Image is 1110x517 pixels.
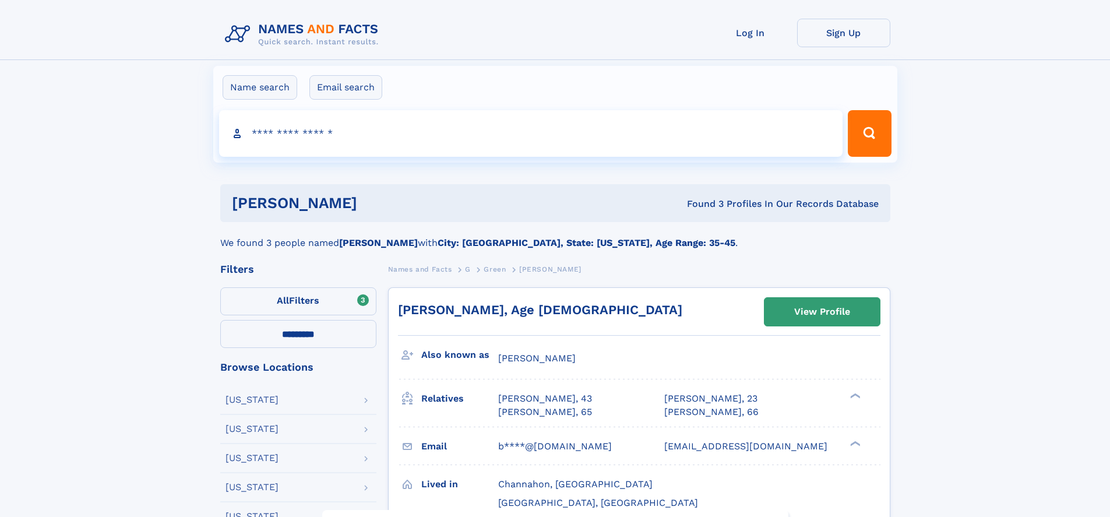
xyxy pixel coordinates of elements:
a: [PERSON_NAME], 23 [664,392,757,405]
div: [US_STATE] [225,483,279,492]
div: We found 3 people named with . [220,222,890,250]
a: [PERSON_NAME], 66 [664,406,759,418]
a: [PERSON_NAME], 43 [498,392,592,405]
span: [PERSON_NAME] [498,353,576,364]
div: ❯ [847,439,861,447]
span: [EMAIL_ADDRESS][DOMAIN_NAME] [664,441,827,452]
div: Browse Locations [220,362,376,372]
b: [PERSON_NAME] [339,237,418,248]
span: Green [484,265,506,273]
a: G [465,262,471,276]
a: View Profile [764,298,880,326]
h3: Relatives [421,389,498,409]
a: Log In [704,19,797,47]
h3: Email [421,437,498,456]
label: Name search [223,75,297,100]
img: Logo Names and Facts [220,19,388,50]
label: Email search [309,75,382,100]
label: Filters [220,287,376,315]
div: [US_STATE] [225,395,279,405]
span: [GEOGRAPHIC_DATA], [GEOGRAPHIC_DATA] [498,497,698,508]
a: [PERSON_NAME], Age [DEMOGRAPHIC_DATA] [398,303,682,317]
input: search input [219,110,843,157]
a: Names and Facts [388,262,452,276]
div: [US_STATE] [225,424,279,434]
span: Channahon, [GEOGRAPHIC_DATA] [498,479,653,490]
button: Search Button [848,110,891,157]
b: City: [GEOGRAPHIC_DATA], State: [US_STATE], Age Range: 35-45 [438,237,735,248]
h3: Also known as [421,345,498,365]
div: [US_STATE] [225,453,279,463]
span: All [277,295,289,306]
a: Green [484,262,506,276]
div: ❯ [847,392,861,400]
div: Filters [220,264,376,275]
h1: [PERSON_NAME] [232,196,522,210]
a: [PERSON_NAME], 65 [498,406,592,418]
div: Found 3 Profiles In Our Records Database [522,198,879,210]
h3: Lived in [421,474,498,494]
div: View Profile [794,298,850,325]
a: Sign Up [797,19,890,47]
span: [PERSON_NAME] [519,265,582,273]
span: G [465,265,471,273]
